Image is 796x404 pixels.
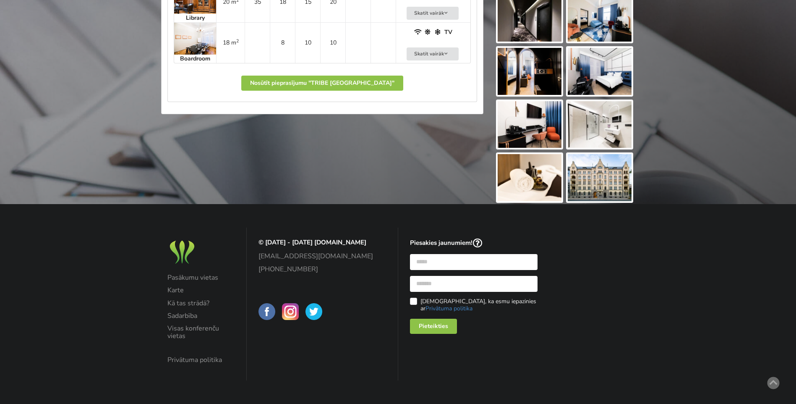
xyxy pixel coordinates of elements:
[167,356,235,364] a: Privātuma politika
[568,48,632,95] img: TRIBE Riga City Centre | Rīga | Pasākumu vieta - galerijas bilde
[305,303,322,320] img: BalticMeetingRooms on Twitter
[444,28,452,36] strong: TV
[568,101,632,148] img: TRIBE Riga City Centre | Rīga | Pasākumu vieta - galerijas bilde
[167,299,235,307] a: Kā tas strādā?
[236,38,239,44] sup: 2
[295,22,320,63] td: 10
[216,22,245,63] td: 18 m
[434,28,443,36] span: Gaisa kondicionieris
[241,76,403,91] button: Nosūtīt pieprasījumu "TRIBE [GEOGRAPHIC_DATA]"
[258,239,386,247] p: © [DATE] - [DATE] [DOMAIN_NAME]
[410,298,538,312] label: [DEMOGRAPHIC_DATA], ka esmu iepazinies ar
[174,23,216,55] img: Pasākumu telpas | Rīga | TRIBE Riga City Centre | bilde
[167,286,235,294] a: Karte
[167,312,235,320] a: Sadarbība
[498,154,561,201] img: TRIBE Riga City Centre | Rīga | Pasākumu vieta - galerijas bilde
[498,101,561,148] img: TRIBE Riga City Centre | Rīga | Pasākumu vieta - galerijas bilde
[424,28,433,36] span: Dabiskais apgaismojums
[258,265,386,273] a: [PHONE_NUMBER]
[167,274,235,281] a: Pasākumu vietas
[410,239,538,248] p: Piesakies jaunumiem!
[180,55,210,63] strong: Boardroom
[270,22,295,63] td: 8
[282,303,299,320] img: BalticMeetingRooms on Instagram
[498,48,561,95] img: TRIBE Riga City Centre | Rīga | Pasākumu vieta - galerijas bilde
[568,154,632,201] img: TRIBE Riga City Centre | Rīga | Pasākumu vieta - galerijas bilde
[320,22,345,63] td: 10
[258,303,275,320] img: BalticMeetingRooms on Facebook
[410,319,457,334] div: Pieteikties
[258,252,386,260] a: [EMAIL_ADDRESS][DOMAIN_NAME]
[167,239,197,266] img: Baltic Meeting Rooms
[425,304,472,312] a: Privātuma politika
[407,47,459,60] button: Skatīt vairāk
[186,14,205,22] strong: Library
[167,325,235,340] a: Visas konferenču vietas
[414,28,423,36] span: WiFi
[407,7,459,20] button: Skatīt vairāk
